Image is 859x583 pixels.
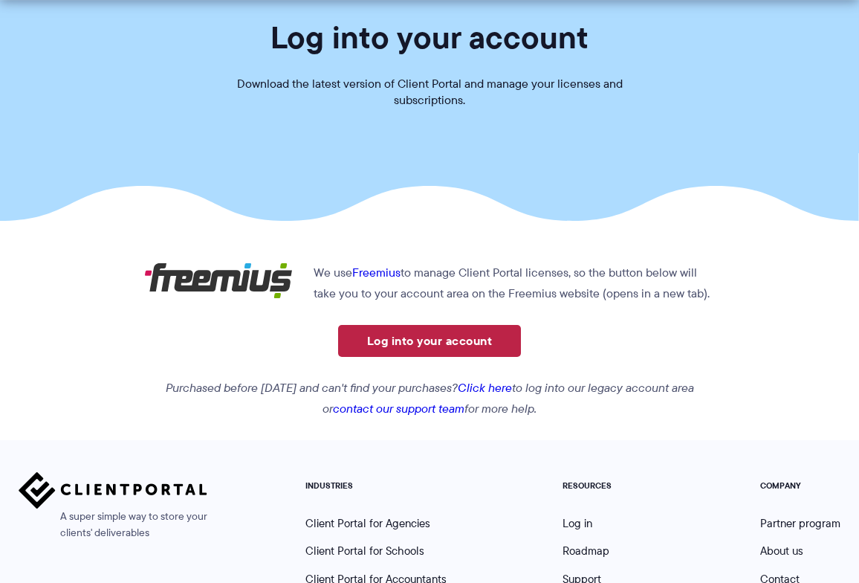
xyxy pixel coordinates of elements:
a: Freemius [352,264,401,281]
p: We use to manage Client Portal licenses, so the button below will take you to your account area o... [144,262,716,304]
a: About us [760,543,803,559]
h5: RESOURCES [563,481,645,492]
em: Purchased before [DATE] and can't find your purchases? to log into our legacy account area or for... [166,379,694,417]
a: Click here [458,379,512,396]
span: A super simple way to store your clients' deliverables [19,509,207,541]
a: Roadmap [563,543,609,559]
a: Log in [563,515,592,532]
a: contact our support team [333,400,464,417]
a: Client Portal for Agencies [305,515,430,532]
h5: INDUSTRIES [305,481,447,492]
p: Download the latest version of Client Portal and manage your licenses and subscriptions. [207,76,652,109]
h5: COMPANY [760,481,840,492]
a: Partner program [760,515,840,532]
h1: Log into your account [19,18,840,57]
a: Log into your account [338,325,521,357]
img: Freemius logo [144,262,293,299]
a: Client Portal for Schools [305,543,424,559]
